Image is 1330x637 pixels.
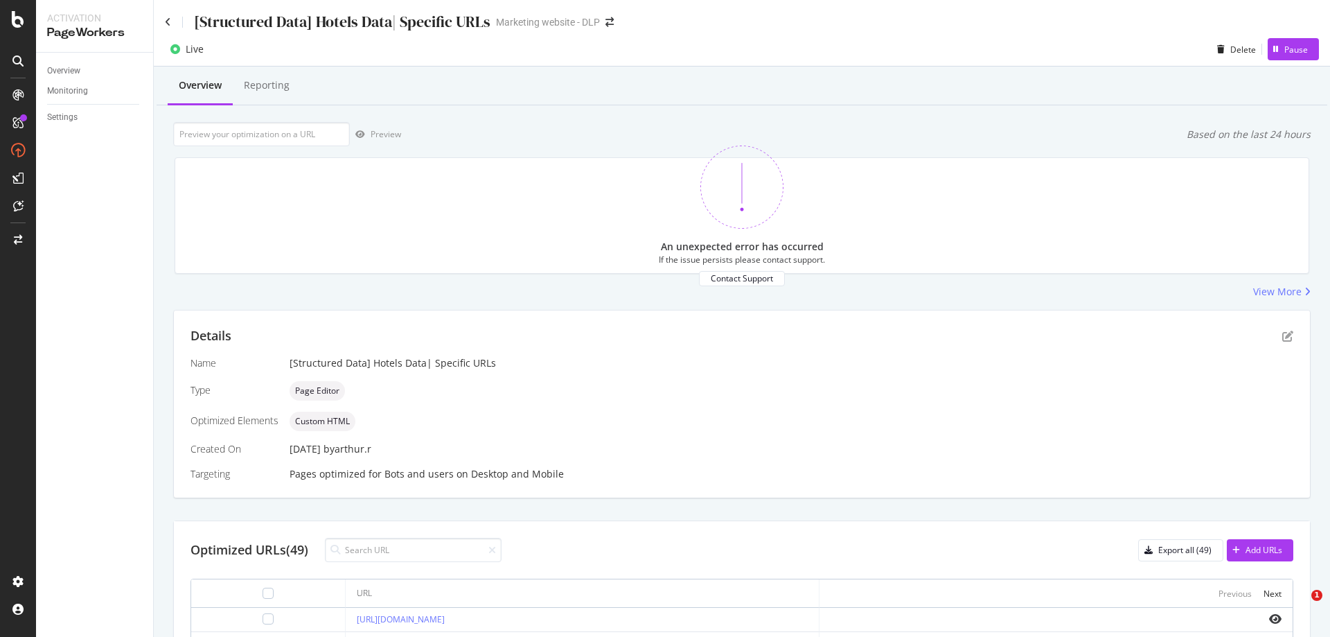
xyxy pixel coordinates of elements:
div: Type [190,383,278,397]
div: Add URLs [1245,544,1282,556]
div: Targeting [190,467,278,481]
iframe: Intercom live chat [1283,590,1316,623]
a: [URL][DOMAIN_NAME] [357,613,445,625]
div: Created On [190,442,278,456]
button: Delete [1212,38,1256,60]
div: An unexpected error has occurred [661,240,824,254]
div: Monitoring [47,84,88,98]
input: Preview your optimization on a URL [173,122,350,146]
button: Pause [1268,38,1319,60]
a: Overview [47,64,143,78]
div: [Structured Data] Hotels Data| Specific URLs [290,356,1293,370]
div: Overview [47,64,80,78]
div: Reporting [244,78,290,92]
div: Optimized URLs (49) [190,541,308,559]
div: View More [1253,285,1302,299]
button: Preview [350,123,401,146]
i: eye [1269,613,1282,625]
div: Based on the last 24 hours [1187,128,1311,141]
div: PageWorkers [47,25,142,41]
div: Preview [371,128,401,140]
a: View More [1253,285,1311,299]
div: Pause [1284,44,1308,55]
div: arrow-right-arrow-left [605,17,614,27]
div: Export all (49) [1158,544,1212,556]
span: Custom HTML [295,417,350,426]
div: Name [190,356,278,370]
div: Details [190,327,231,345]
a: Click to go back [165,17,171,27]
a: Settings [47,110,143,125]
div: If the issue persists please contact support. [659,254,825,265]
div: Marketing website - DLP [496,15,600,29]
span: Page Editor [295,387,339,395]
div: pen-to-square [1282,331,1293,342]
div: Activation [47,11,142,25]
img: 370bne1z.png [700,146,783,229]
div: [Structured Data] Hotels Data| Specific URLs [194,11,490,33]
div: Bots and users [384,467,454,481]
button: Add URLs [1227,539,1293,561]
div: URL [357,587,372,600]
input: Search URL [325,538,502,562]
div: Next [1263,588,1282,600]
div: Desktop and Mobile [471,467,564,481]
button: Previous [1218,585,1252,602]
div: Contact Support [711,272,773,284]
div: neutral label [290,381,345,401]
div: neutral label [290,412,355,431]
button: Export all (49) [1138,539,1223,561]
button: Contact Support [699,271,785,286]
div: Live [186,42,204,56]
div: [DATE] [290,442,1293,456]
div: Pages optimized for on [290,467,1293,481]
span: 1 [1311,590,1322,601]
a: Monitoring [47,84,143,98]
div: Delete [1230,44,1256,55]
div: Previous [1218,588,1252,600]
div: Overview [179,78,222,92]
div: Settings [47,110,78,125]
button: Next [1263,585,1282,602]
div: by arthur.r [323,442,371,456]
div: Optimized Elements [190,414,278,428]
